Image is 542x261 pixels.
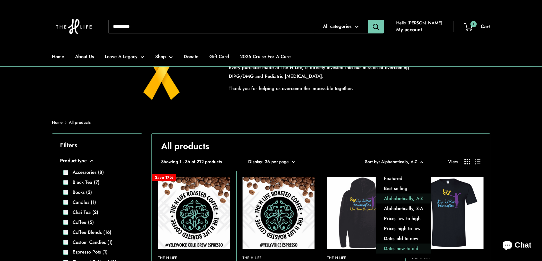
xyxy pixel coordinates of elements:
p: Filters [60,139,134,151]
a: My account [396,25,422,34]
button: Alphabetically, Z-A [376,203,431,213]
label: Books (2) [68,189,92,196]
button: Sort by: Alphabetically, A-Z [365,158,423,166]
p: Thank you for helping us overcome the impossible together. [229,84,424,93]
span: Display: 36 per page [248,158,289,165]
h1: All products [161,140,480,153]
span: Hello [PERSON_NAME] [396,19,442,27]
label: Custom Candies (1) [68,239,113,246]
span: Sort by: Alphabetically, A-Z [365,158,417,165]
button: Alphabetically, A-Z [376,193,431,203]
button: Best selling [376,183,431,193]
label: Accessories (8) [68,169,104,176]
a: Gift Card [209,52,229,61]
label: Coffee (5) [68,219,94,226]
input: Search... [108,20,315,33]
a: Donate [184,52,198,61]
img: The H Life [52,6,96,47]
label: Coffee Blends (16) [68,229,111,236]
label: Candles (1) [68,199,96,206]
button: Display products as list [475,159,480,164]
nav: Breadcrumb [52,119,91,126]
button: Display products as grid [464,159,470,164]
a: The H Life [327,255,399,261]
button: Search [368,20,384,33]
button: Price, high to low [376,224,431,234]
span: View [448,158,458,166]
button: Product type [60,156,134,165]
button: Featured [376,173,431,183]
img: On a white textured background there are coffee beans spilling from the top and The H Life brain ... [158,177,230,249]
span: Save 17% [152,174,176,181]
button: Date, old to new [376,234,431,244]
span: Showing 1 - 36 of 212 products [161,158,222,166]
a: All products [69,119,91,125]
span: 1 [470,21,477,27]
a: Leave A Legacy [105,52,144,61]
label: Chai Tea (2) [68,209,98,216]
a: The H Life [412,255,483,261]
img: On a white textured background there are coffee beans spilling from the top and The H Life brain ... [243,177,314,249]
a: About Us [75,52,94,61]
a: The H Life [158,255,230,261]
a: Home [52,52,64,61]
p: Every purchase made at The H Life, is directly invested into our mission of overcoming DIPG/DMG a... [229,63,424,81]
img: #Yellyvoice Hoodie [327,177,399,249]
span: Cart [481,23,490,30]
a: The H Life [243,255,314,261]
a: 1 Cart [464,22,490,31]
img: #Yellyvoice T Shirt [412,177,483,249]
inbox-online-store-chat: Shopify online store chat [497,236,537,256]
label: Espresso Pots (1) [68,248,108,256]
a: Shop [155,52,173,61]
button: Price, low to high [376,213,431,223]
button: Date, new to old [376,244,431,254]
button: Display: 36 per page [248,158,295,166]
label: Black Tea (7) [68,179,100,186]
a: #Yellyvoice Hoodie#Yellyvoice Hoodie [327,177,399,249]
a: Home [52,119,63,125]
a: 2025 Cruise For A Cure [240,52,291,61]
